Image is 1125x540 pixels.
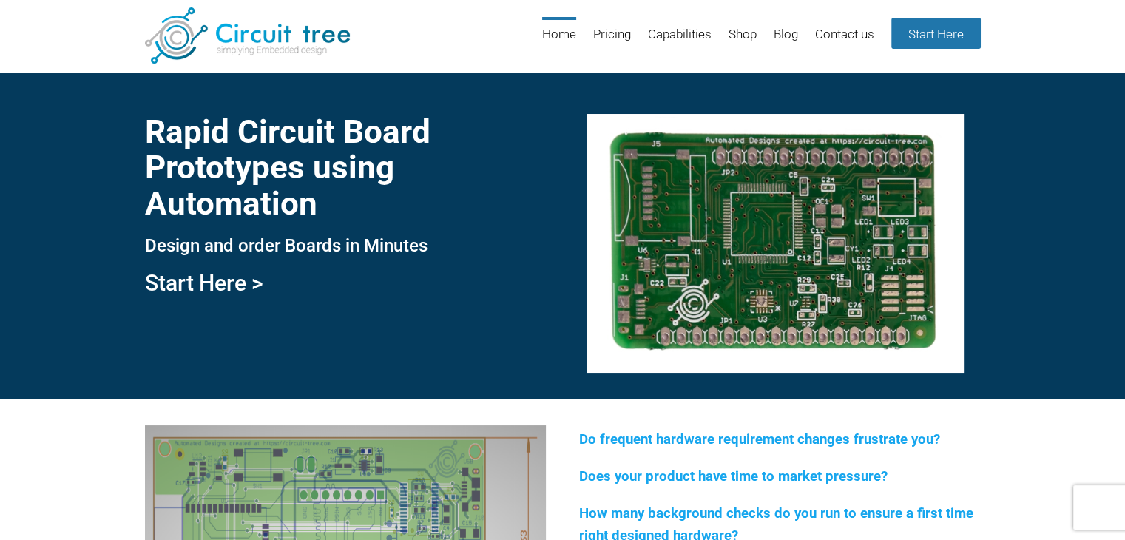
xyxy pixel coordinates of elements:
[542,17,576,65] a: Home
[774,17,798,65] a: Blog
[815,17,874,65] a: Contact us
[579,431,940,448] span: Do frequent hardware requirement changes frustrate you?
[729,17,757,65] a: Shop
[579,468,888,485] span: Does your product have time to market pressure?
[145,114,546,221] h1: Rapid Circuit Board Prototypes using Automation
[648,17,712,65] a: Capabilities
[145,270,263,296] a: Start Here >
[145,236,546,255] h3: Design and order Boards in Minutes
[891,18,981,49] a: Start Here
[145,7,350,64] img: Circuit Tree
[593,17,631,65] a: Pricing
